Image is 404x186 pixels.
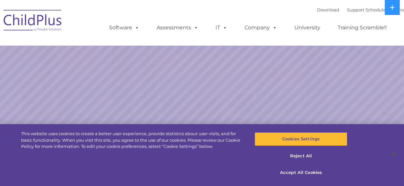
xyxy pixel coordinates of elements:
a: Schedule A Demo [366,7,404,12]
a: IT [209,21,234,34]
a: Training Scramble!! [331,21,393,34]
a: Assessments [150,21,205,34]
font: | [317,7,404,12]
img: ChildPlus by Procare Solutions [0,5,65,38]
button: Accept All Cookies [255,166,347,179]
div: This website uses cookies to create a better user experience, provide statistics about user visit... [21,131,243,150]
button: Reject All [255,149,347,163]
a: Software [103,21,146,34]
a: University [288,21,327,34]
button: Close [386,147,401,162]
button: Cookies Settings [255,132,347,146]
a: Support [347,7,364,12]
a: Download [317,7,339,12]
a: Learn More [274,121,342,138]
a: Company [238,21,284,34]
